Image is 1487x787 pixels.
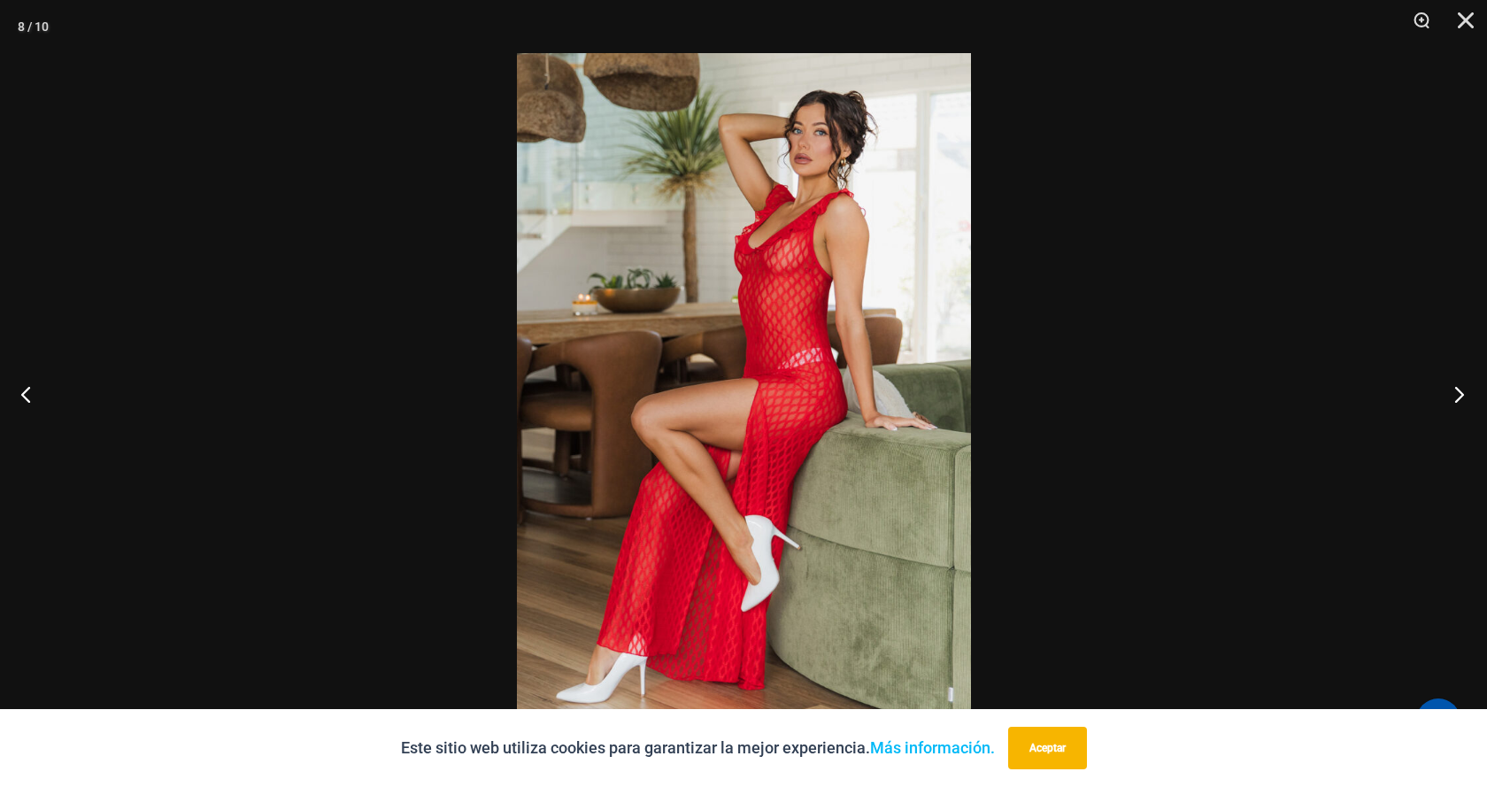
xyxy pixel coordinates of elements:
font: 8 / 10 [18,19,49,34]
font: Este sitio web utiliza cookies para garantizar la mejor experiencia. [401,738,870,757]
a: Más información. [870,738,995,757]
img: A veces vestido rojo 587 08 [517,53,971,734]
button: Aceptar [1008,727,1087,769]
font: Aceptar [1029,742,1066,754]
button: Próximo [1421,350,1487,438]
